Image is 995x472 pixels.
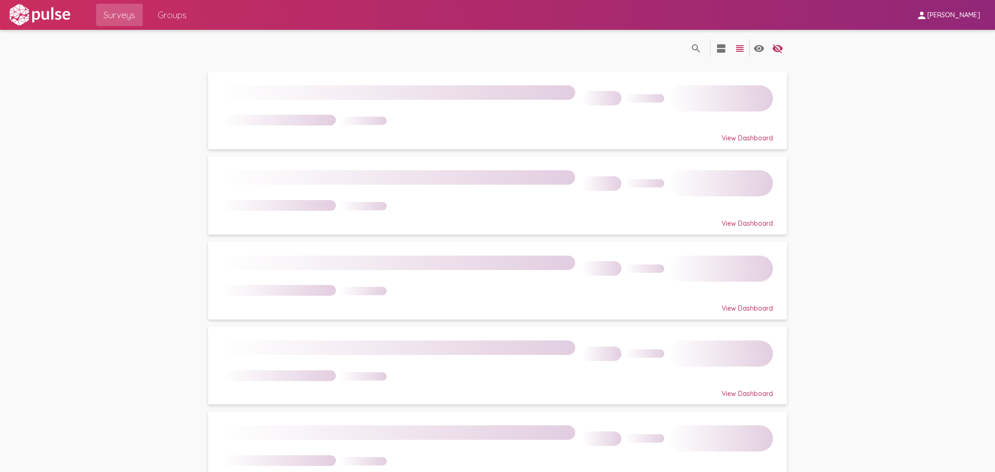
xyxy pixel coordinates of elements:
mat-icon: language [734,43,745,54]
a: View Dashboard [208,326,786,404]
div: View Dashboard [222,296,772,312]
a: Groups [150,4,194,26]
div: View Dashboard [222,125,772,142]
button: language [712,39,731,57]
img: white-logo.svg [7,3,72,27]
mat-icon: language [716,43,727,54]
button: [PERSON_NAME] [909,6,988,23]
mat-icon: language [772,43,783,54]
button: language [750,39,768,57]
button: language [731,39,749,57]
span: Groups [158,7,187,23]
button: language [687,39,705,57]
a: View Dashboard [208,242,786,319]
a: View Dashboard [208,71,786,149]
span: Surveys [104,7,135,23]
mat-icon: language [753,43,765,54]
div: View Dashboard [222,381,772,398]
mat-icon: person [916,10,927,21]
a: View Dashboard [208,156,786,234]
mat-icon: language [690,43,702,54]
div: View Dashboard [222,211,772,228]
button: language [768,39,787,57]
a: Surveys [96,4,143,26]
span: [PERSON_NAME] [927,11,980,20]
